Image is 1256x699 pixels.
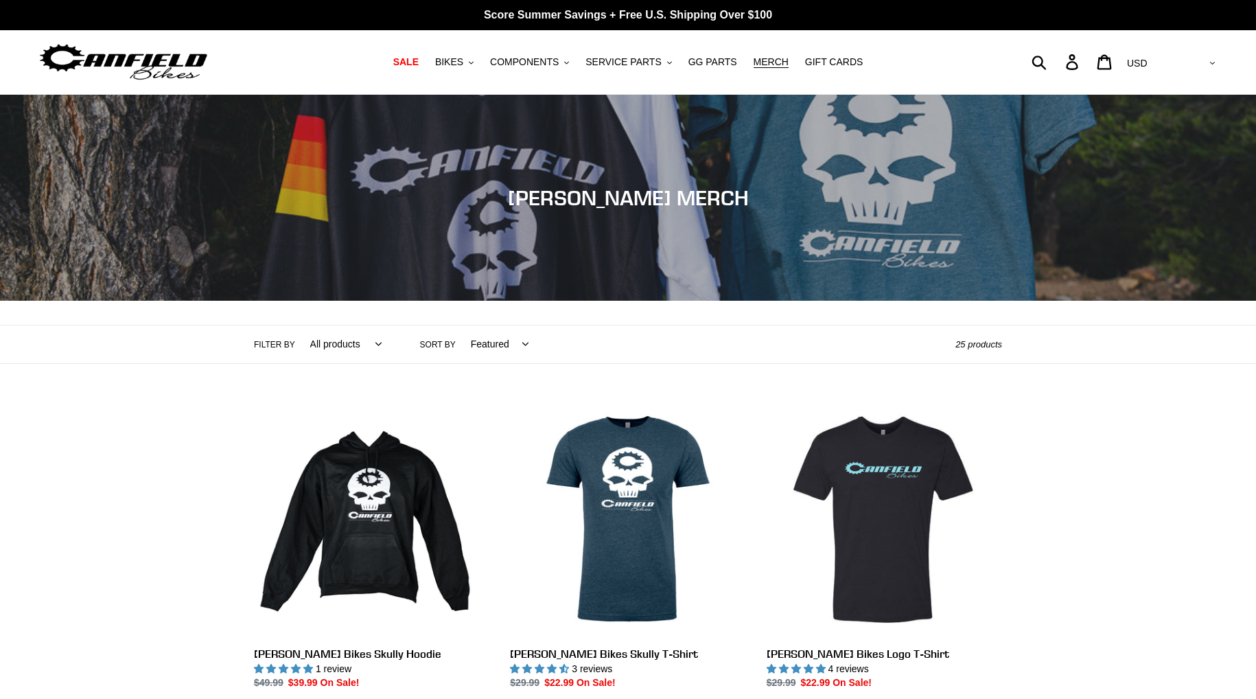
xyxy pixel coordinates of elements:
span: BIKES [435,56,463,68]
span: SERVICE PARTS [585,56,661,68]
a: GIFT CARDS [798,53,870,71]
a: SALE [386,53,426,71]
span: MERCH [754,56,789,68]
a: MERCH [747,53,795,71]
span: [PERSON_NAME] MERCH [508,185,749,210]
button: COMPONENTS [483,53,576,71]
a: GG PARTS [682,53,744,71]
span: 25 products [955,339,1002,349]
label: Sort by [420,339,456,351]
span: COMPONENTS [490,56,559,68]
input: Search [1039,47,1074,77]
span: SALE [393,56,419,68]
button: SERVICE PARTS [579,53,678,71]
img: Canfield Bikes [38,41,209,84]
button: BIKES [428,53,480,71]
span: GG PARTS [688,56,737,68]
span: GIFT CARDS [805,56,863,68]
label: Filter by [254,339,295,351]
